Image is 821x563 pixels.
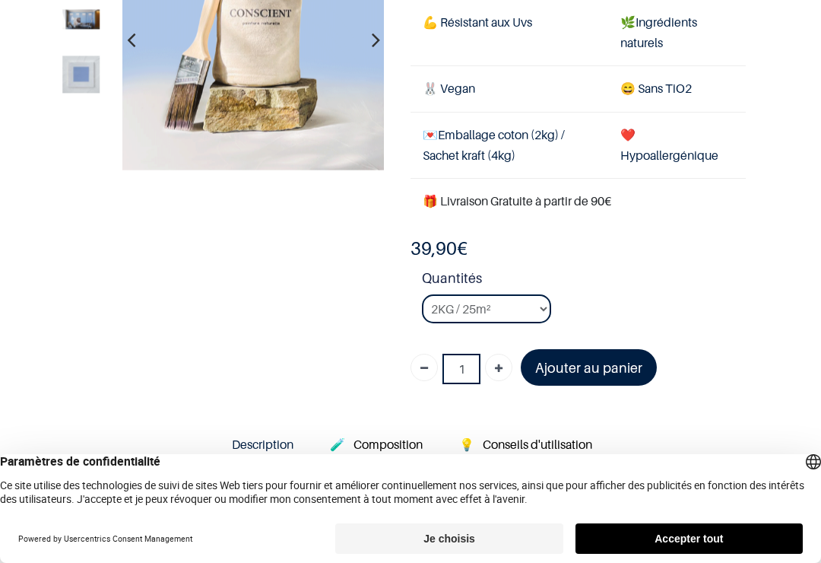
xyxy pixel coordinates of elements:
[353,437,423,452] span: Composition
[459,437,474,452] span: 💡
[535,360,642,376] font: Ajouter au panier
[423,14,532,30] span: 💪 Résistant aux Uvs
[410,237,457,259] span: 39,90
[521,349,657,386] a: Ajouter au panier
[232,437,293,452] span: Description
[608,112,746,178] td: ❤️Hypoallergénique
[423,193,611,208] font: 🎁 Livraison Gratuite à partir de 90€
[62,10,100,30] img: Product image
[423,127,438,142] span: 💌
[62,56,100,94] img: Product image
[608,66,746,112] td: ans TiO2
[410,237,468,259] b: €
[423,81,475,96] span: 🐰 Vegan
[13,13,59,59] button: Open chat widget
[483,437,592,452] span: Conseils d'utilisation
[485,354,512,381] a: Ajouter
[410,354,438,381] a: Supprimer
[620,14,636,30] span: 🌿
[422,268,746,294] strong: Quantités
[330,437,345,452] span: 🧪
[620,81,645,96] span: 😄 S
[410,112,608,178] td: Emballage coton (2kg) / Sachet kraft (4kg)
